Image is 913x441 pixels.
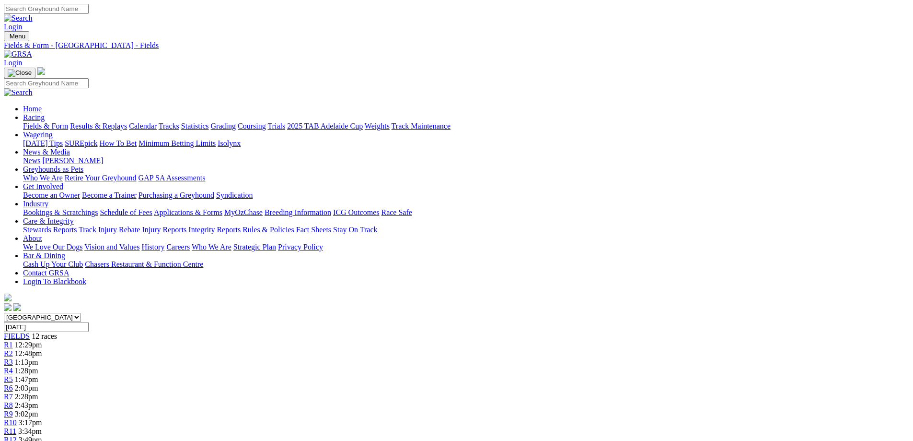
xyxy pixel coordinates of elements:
[4,393,13,401] a: R7
[37,67,45,75] img: logo-grsa-white.png
[4,23,22,31] a: Login
[82,191,137,199] a: Become a Trainer
[15,410,38,418] span: 3:02pm
[278,243,323,251] a: Privacy Policy
[18,427,42,435] span: 3:34pm
[100,208,152,216] a: Schedule of Fees
[15,358,38,366] span: 1:13pm
[23,251,65,260] a: Bar & Dining
[4,418,17,427] span: R10
[23,260,909,269] div: Bar & Dining
[129,122,157,130] a: Calendar
[4,332,30,340] a: FIELDS
[23,156,40,165] a: News
[65,139,97,147] a: SUREpick
[23,122,68,130] a: Fields & Form
[15,367,38,375] span: 1:28pm
[211,122,236,130] a: Grading
[23,234,42,242] a: About
[19,418,42,427] span: 3:17pm
[23,148,70,156] a: News & Media
[23,174,909,182] div: Greyhounds as Pets
[23,191,80,199] a: Become an Owner
[4,78,89,88] input: Search
[4,294,12,301] img: logo-grsa-white.png
[23,122,909,131] div: Racing
[23,277,86,286] a: Login To Blackbook
[15,393,38,401] span: 2:28pm
[100,139,137,147] a: How To Bet
[10,33,25,40] span: Menu
[23,208,909,217] div: Industry
[23,191,909,200] div: Get Involved
[79,226,140,234] a: Track Injury Rebate
[4,375,13,383] a: R5
[154,208,222,216] a: Applications & Forms
[181,122,209,130] a: Statistics
[4,349,13,358] a: R2
[139,191,214,199] a: Purchasing a Greyhound
[23,105,42,113] a: Home
[23,165,83,173] a: Greyhounds as Pets
[15,349,42,358] span: 12:48pm
[333,226,377,234] a: Stay On Track
[4,401,13,409] span: R8
[4,59,22,67] a: Login
[4,427,16,435] span: R11
[381,208,412,216] a: Race Safe
[23,269,69,277] a: Contact GRSA
[4,358,13,366] a: R3
[23,243,909,251] div: About
[42,156,103,165] a: [PERSON_NAME]
[85,260,203,268] a: Chasers Restaurant & Function Centre
[218,139,241,147] a: Isolynx
[23,139,909,148] div: Wagering
[233,243,276,251] a: Strategic Plan
[365,122,390,130] a: Weights
[4,31,29,41] button: Toggle navigation
[141,243,164,251] a: History
[166,243,190,251] a: Careers
[15,341,42,349] span: 12:29pm
[188,226,241,234] a: Integrity Reports
[4,41,909,50] a: Fields & Form - [GEOGRAPHIC_DATA] - Fields
[4,303,12,311] img: facebook.svg
[287,122,363,130] a: 2025 TAB Adelaide Cup
[4,322,89,332] input: Select date
[32,332,57,340] span: 12 races
[8,69,32,77] img: Close
[159,122,179,130] a: Tracks
[23,208,98,216] a: Bookings & Scratchings
[4,410,13,418] a: R9
[392,122,451,130] a: Track Maintenance
[267,122,285,130] a: Trials
[70,122,127,130] a: Results & Replays
[4,341,13,349] a: R1
[65,174,137,182] a: Retire Your Greyhound
[84,243,139,251] a: Vision and Values
[333,208,379,216] a: ICG Outcomes
[23,200,48,208] a: Industry
[4,50,32,59] img: GRSA
[23,139,63,147] a: [DATE] Tips
[15,384,38,392] span: 2:03pm
[4,88,33,97] img: Search
[238,122,266,130] a: Coursing
[23,243,82,251] a: We Love Our Dogs
[4,367,13,375] a: R4
[23,226,909,234] div: Care & Integrity
[23,260,83,268] a: Cash Up Your Club
[296,226,331,234] a: Fact Sheets
[13,303,21,311] img: twitter.svg
[139,139,216,147] a: Minimum Betting Limits
[15,401,38,409] span: 2:43pm
[224,208,263,216] a: MyOzChase
[243,226,294,234] a: Rules & Policies
[4,384,13,392] span: R6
